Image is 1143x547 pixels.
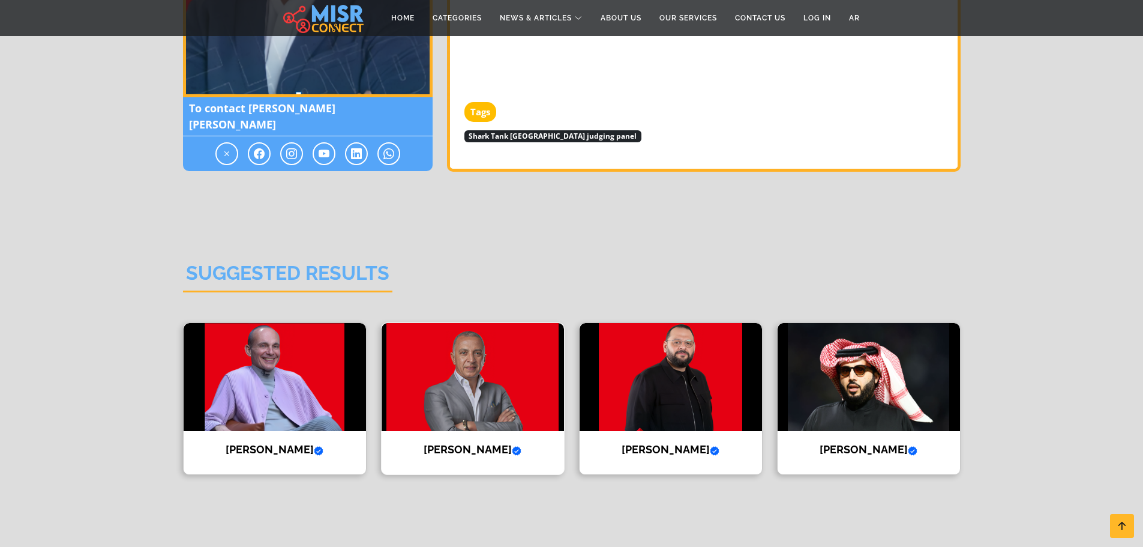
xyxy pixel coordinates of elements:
svg: Verified account [314,446,323,456]
h2: Suggested Results [183,262,392,292]
img: Abdullah Salam [580,323,762,431]
h4: [PERSON_NAME] [589,443,753,456]
img: main.misr_connect [283,3,364,33]
h4: [PERSON_NAME] [391,443,555,456]
a: Contact Us [726,7,794,29]
img: Ahmed El Sewedy [382,323,564,431]
svg: Verified account [512,446,521,456]
a: Categories [424,7,491,29]
a: AR [840,7,869,29]
svg: Verified account [908,446,917,456]
a: Home [382,7,424,29]
a: Log in [794,7,840,29]
img: Mohamed Farouk [184,323,366,431]
a: Ahmed El Sewedy [PERSON_NAME] [374,322,572,475]
img: Turki Al Sheikh [778,323,960,431]
a: Shark Tank [GEOGRAPHIC_DATA] judging panel [464,128,642,142]
span: News & Articles [500,13,572,23]
svg: Verified account [710,446,719,456]
a: About Us [592,7,650,29]
a: Mohamed Farouk [PERSON_NAME] [176,322,374,475]
span: Shark Tank [GEOGRAPHIC_DATA] judging panel [464,130,642,142]
a: Abdullah Salam [PERSON_NAME] [572,322,770,475]
span: To contact [PERSON_NAME] [PERSON_NAME] [183,98,433,137]
strong: Tags [464,102,496,122]
a: News & Articles [491,7,592,29]
a: Turki Al Sheikh [PERSON_NAME] [770,322,968,475]
h4: [PERSON_NAME] [193,443,357,456]
h4: [PERSON_NAME] [787,443,951,456]
a: Our Services [650,7,726,29]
